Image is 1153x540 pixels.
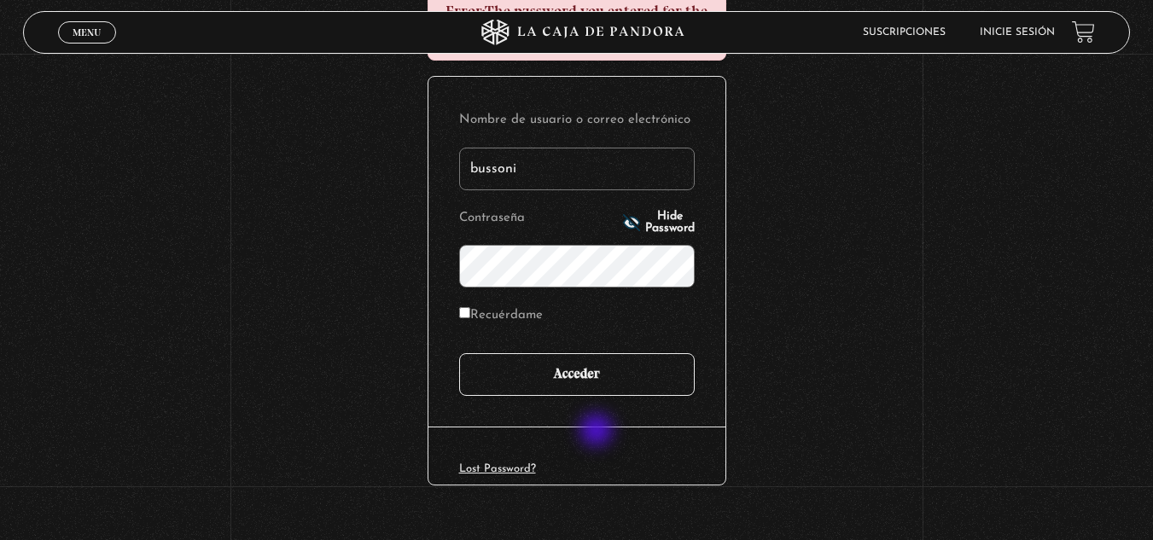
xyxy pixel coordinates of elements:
span: Menu [73,27,101,38]
a: Inicie sesión [980,27,1055,38]
label: Recuérdame [459,303,543,329]
span: Cerrar [67,41,107,53]
a: Suscripciones [863,27,946,38]
button: Hide Password [623,211,695,235]
label: Nombre de usuario o correo electrónico [459,107,695,134]
strong: Error: [445,2,485,20]
label: Contraseña [459,206,618,232]
span: Hide Password [645,211,695,235]
a: Lost Password? [459,463,536,474]
input: Recuérdame [459,307,470,318]
a: View your shopping cart [1072,20,1095,44]
input: Acceder [459,353,695,396]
